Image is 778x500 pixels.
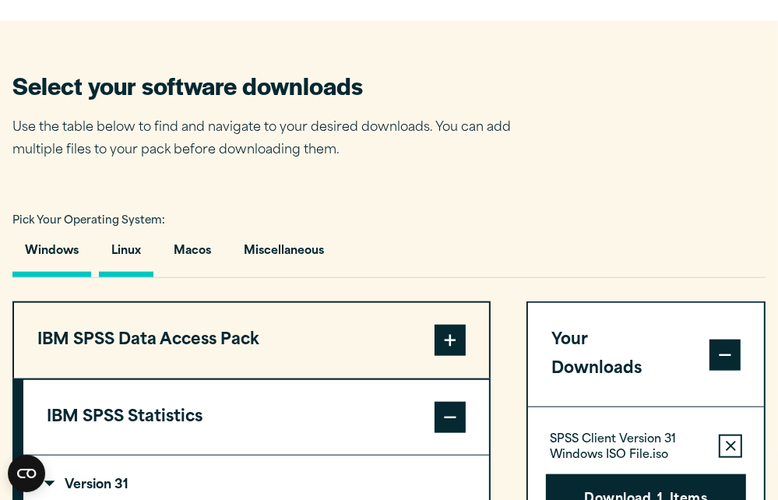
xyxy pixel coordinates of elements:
p: Use the table below to find and navigate to your desired downloads. You can add multiple files to... [12,117,534,162]
button: Your Downloads [528,303,764,407]
p: SPSS Client Version 31 Windows ISO File.iso [550,432,706,463]
button: Miscellaneous [231,233,336,277]
button: IBM SPSS Data Access Pack [14,303,489,378]
button: Open CMP widget [8,455,45,492]
button: Linux [99,233,153,277]
button: Macos [161,233,224,277]
span: Pick Your Operating System: [12,216,165,226]
button: IBM SPSS Statistics [23,380,489,455]
h2: Select your software downloads [12,69,534,101]
p: Version 31 [47,479,128,491]
button: Windows [12,233,91,277]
